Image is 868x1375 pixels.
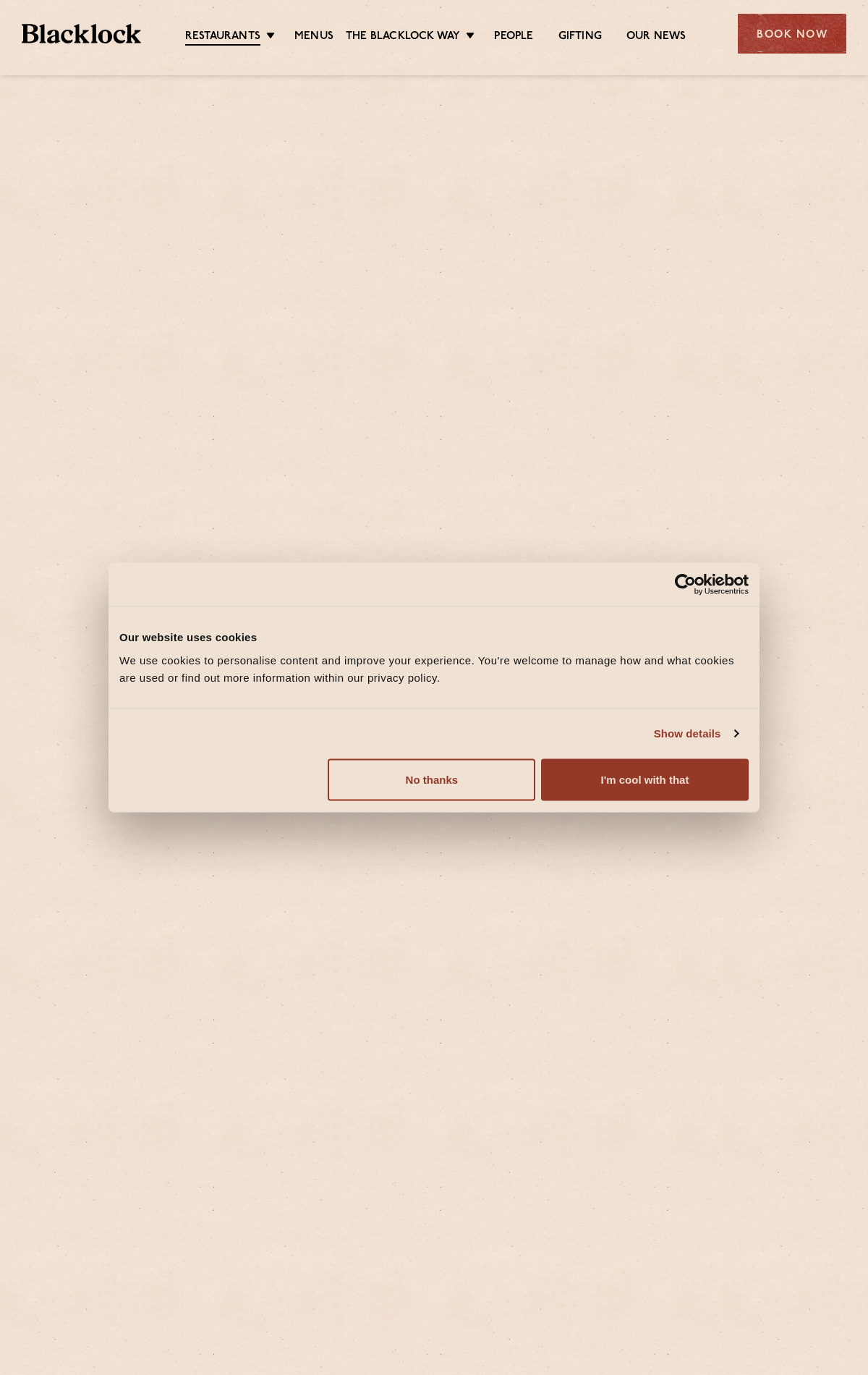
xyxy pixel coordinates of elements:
a: Restaurants [185,30,260,46]
img: BL_Textured_Logo-footer-cropped.svg [22,24,141,44]
a: Our News [626,30,686,44]
a: Menus [294,30,333,44]
a: The Blacklock Way [346,30,460,44]
button: No thanks [328,758,535,800]
a: Usercentrics Cookiebot - opens in a new window [622,574,749,596]
div: We use cookies to personalise content and improve your experience. You're welcome to manage how a... [119,651,749,686]
a: Show details [654,725,738,742]
a: Gifting [558,30,602,44]
a: People [494,30,533,44]
div: Our website uses cookies [119,629,749,646]
div: Book Now [738,14,846,54]
button: I'm cool with that [541,758,749,800]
